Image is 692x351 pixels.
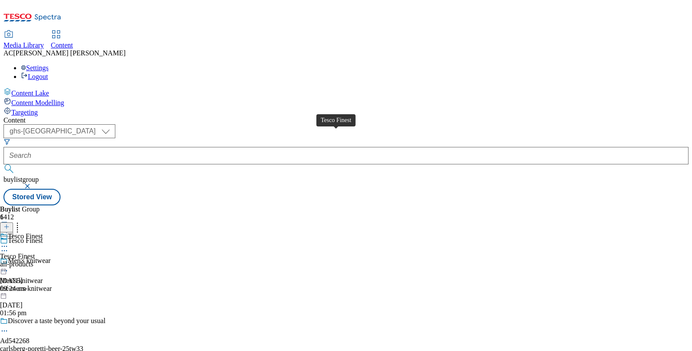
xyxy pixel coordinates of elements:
span: Targeting [11,109,38,116]
svg: Search Filters [3,138,10,145]
span: Content [51,41,73,49]
span: Content Modelling [11,99,64,106]
span: Media Library [3,41,44,49]
div: Discover a taste beyond your usual [8,317,105,325]
input: Search [3,147,689,164]
a: Content Lake [3,88,689,97]
a: Content [51,31,73,49]
span: Content Lake [11,89,49,97]
a: Targeting [3,107,689,116]
a: Settings [21,64,49,72]
span: buylistgroup [3,176,39,183]
a: Content Modelling [3,97,689,107]
span: AC [3,49,13,57]
div: Content [3,116,689,124]
span: [PERSON_NAME] [PERSON_NAME] [13,49,125,57]
a: Media Library [3,31,44,49]
div: Tesco Finest [8,232,43,240]
a: Logout [21,73,48,80]
button: Stored View [3,189,60,205]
